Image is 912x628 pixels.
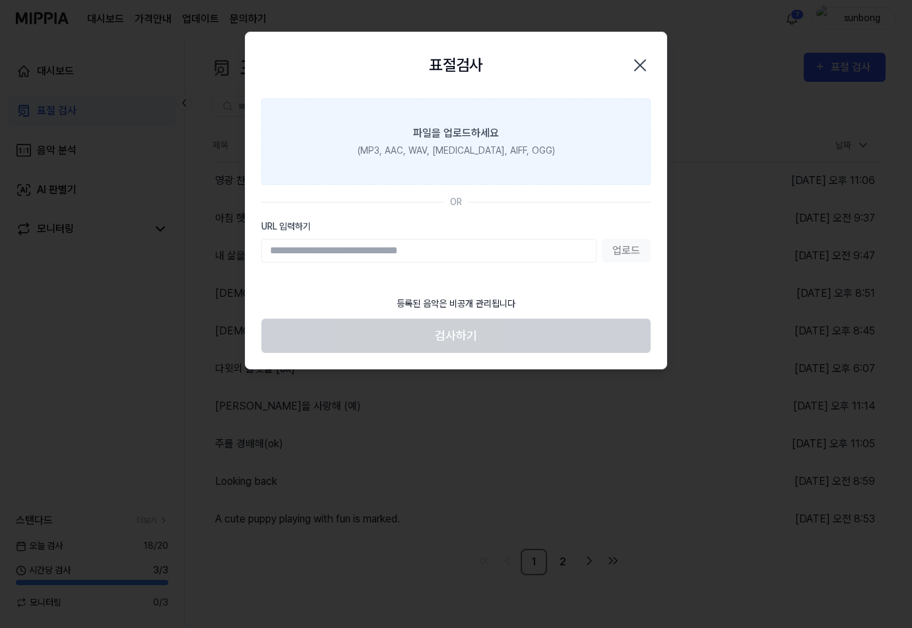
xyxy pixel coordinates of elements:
label: URL 입력하기 [261,220,651,234]
div: 등록된 음악은 비공개 관리됩니다 [389,289,523,319]
div: 파일을 업로드하세요 [413,125,499,141]
div: OR [450,195,462,209]
div: (MP3, AAC, WAV, [MEDICAL_DATA], AIFF, OGG) [358,144,555,158]
h2: 표절검사 [429,53,483,77]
